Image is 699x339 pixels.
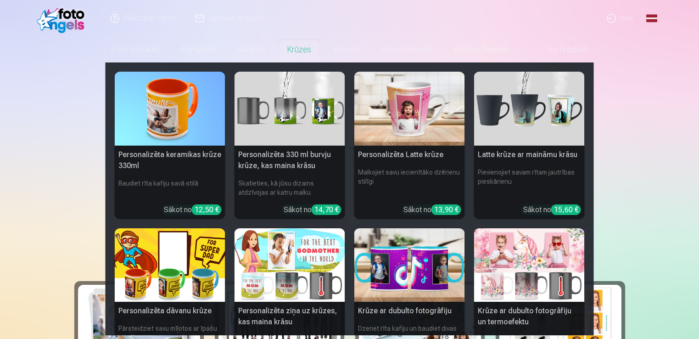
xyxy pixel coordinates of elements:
[443,37,520,62] a: Atslēgu piekariņi
[354,72,465,219] a: Personalizēta Latte krūzePersonalizēta Latte krūzeMalkojiet savu iecienītāko dzērienu stilīgiSāko...
[115,72,225,146] img: Personalizēta keramikas krūze 330ml
[354,146,465,164] h5: Personalizēta Latte krūze
[474,72,585,146] img: Latte krūze ar maināmu krāsu
[474,228,585,302] img: Krūze ar dubulto fotogrāfiju un termoefektu
[227,37,276,62] a: Magnēti
[284,204,341,215] div: Sākot no
[312,204,341,215] div: 14,70 €
[235,72,345,146] img: Personalizēta 330 ml burvju krūze, kas maina krāsu
[474,302,585,331] h5: Krūze ar dubulto fotogrāfiju un termoefektu
[371,37,443,62] a: Foto kalendāri
[354,164,465,201] h6: Malkojiet savu iecienītāko dzērienu stilīgi
[276,37,322,62] a: Krūzes
[235,228,345,302] img: Personalizēta ziņa uz krūzes, kas maina krāsu
[235,72,345,219] a: Personalizēta 330 ml burvju krūze, kas maina krāsuPersonalizēta 330 ml burvju krūze, kas maina kr...
[474,146,585,164] h5: Latte krūze ar maināmu krāsu
[235,146,345,175] h5: Personalizēta 330 ml burvju krūze, kas maina krāsu
[101,37,170,62] a: Foto izdrukas
[520,37,599,62] a: Visi produkti
[354,228,465,302] img: Krūze ar dubulto fotogrāfiju
[115,72,225,219] a: Personalizēta keramikas krūze 330mlPersonalizēta keramikas krūze 330mlBaudiet rīta kafiju savā st...
[354,72,465,146] img: Personalizēta Latte krūze
[322,37,371,62] a: Suvenīri
[474,164,585,201] h6: Pievienojiet savam rītam jautrības pieskārienu
[115,228,225,302] img: Personalizēta dāvanu krūze
[164,204,222,215] div: Sākot no
[431,204,461,215] div: 13,90 €
[235,302,345,331] h5: Personalizēta ziņa uz krūzes, kas maina krāsu
[192,204,222,215] div: 12,50 €
[37,4,89,33] img: /fa1
[115,175,225,201] h6: Baudiet rīta kafiju savā stilā
[170,37,227,62] a: Komplekti
[474,72,585,219] a: Latte krūze ar maināmu krāsuLatte krūze ar maināmu krāsuPievienojiet savam rītam jautrības pieskā...
[403,204,461,215] div: Sākot no
[115,302,225,320] h5: Personalizēta dāvanu krūze
[523,204,581,215] div: Sākot no
[235,175,345,201] h6: Skatieties, kā jūsu dizains atdzīvojas ar katru malku
[551,204,581,215] div: 15,60 €
[354,302,465,320] h5: Krūze ar dubulto fotogrāfiju
[115,146,225,175] h5: Personalizēta keramikas krūze 330ml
